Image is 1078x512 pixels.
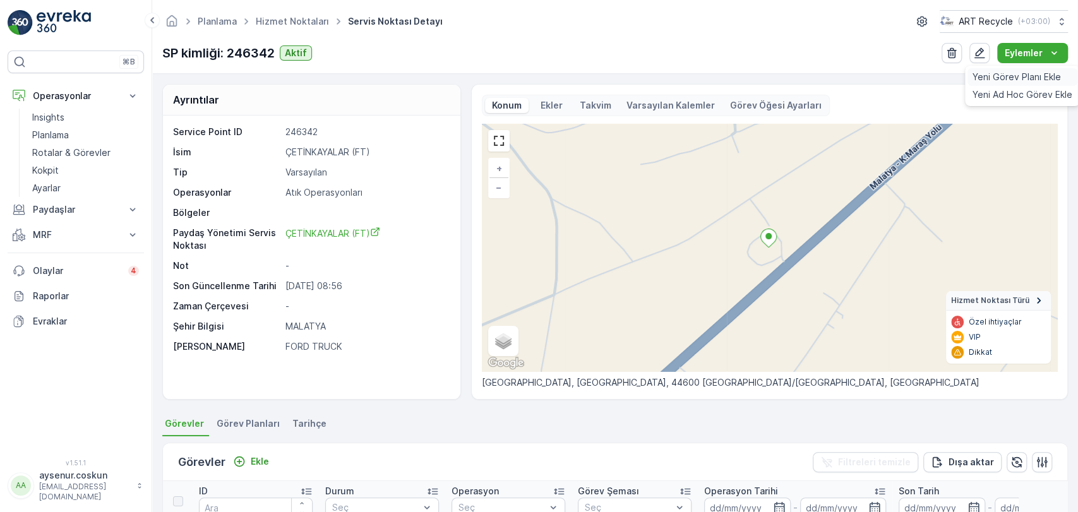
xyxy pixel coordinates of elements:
a: Layers [489,327,517,355]
span: Tarihçe [292,417,326,430]
p: Insights [32,111,64,124]
p: Operasyonlar [173,186,280,199]
p: Aktif [285,47,307,59]
a: Ana Sayfa [165,19,179,30]
span: ÇETİNKAYALAR (FT) [285,228,380,239]
a: Planlama [198,16,237,27]
button: Filtreleri temizle [813,452,918,472]
a: Planlama [27,126,144,144]
p: Görev Öğesi Ayarları [730,99,822,112]
a: Rotalar & Görevler [27,144,144,162]
span: Yeni Ad Hoc Görev Ekle [973,88,1072,101]
p: Paydaşlar [33,203,119,216]
button: Paydaşlar [8,197,144,222]
div: AA [11,475,31,496]
p: Konum [490,99,524,112]
a: Bu bölgeyi Google Haritalar'da açın (yeni pencerede açılır) [485,355,527,371]
p: Evraklar [33,315,139,328]
p: VIP [969,332,981,342]
p: [EMAIL_ADDRESS][DOMAIN_NAME] [39,482,130,502]
a: Evraklar [8,309,144,334]
a: Yakınlaştır [489,159,508,178]
p: Dikkat [969,347,992,357]
a: Raporlar [8,283,144,309]
p: Dışa aktar [949,456,994,468]
button: Eylemler [997,43,1068,63]
a: Yeni Görev Planı Ekle [967,68,1077,86]
a: Olaylar4 [8,258,144,283]
p: [GEOGRAPHIC_DATA], [GEOGRAPHIC_DATA], 44600 [GEOGRAPHIC_DATA]/[GEOGRAPHIC_DATA], [GEOGRAPHIC_DATA] [482,376,1057,389]
p: Bölgeler [173,206,280,219]
summary: Hizmet Noktası Türü [946,291,1051,311]
a: Yeni Ad Hoc Görev Ekle [967,86,1077,104]
p: Ekle [251,455,269,468]
p: Not [173,259,280,272]
p: Görevler [178,453,225,471]
p: Zaman Çerçevesi [173,300,280,313]
span: Görevler [165,417,204,430]
p: Planlama [32,129,69,141]
p: [DATE] 08:56 [285,280,446,292]
p: Son Güncellenme Tarihi [173,280,280,292]
a: ÇETİNKAYALAR (FT) [285,227,446,252]
p: Kokpit [32,164,59,177]
p: SP kimliği: 246342 [162,44,275,63]
p: MRF [33,229,119,241]
p: [PERSON_NAME] [173,340,280,353]
span: Görev Planları [217,417,280,430]
img: logo [8,10,33,35]
p: - [285,259,446,272]
p: Operasyon [452,485,499,497]
img: Google [485,355,527,371]
span: + [496,163,502,174]
p: FORD TRUCK [285,340,446,353]
p: Operasyon Tarihi [704,485,778,497]
p: 246342 [285,126,446,138]
p: Varsayılan [285,166,446,179]
a: Ayarlar [27,179,144,197]
p: ART Recycle [959,15,1013,28]
button: ART Recycle(+03:00) [940,10,1068,33]
p: Raporlar [33,290,139,302]
p: Varsayılan Kalemler [626,99,715,112]
img: image_23.png [940,15,954,28]
p: Son Tarih [899,485,939,497]
p: Ekler [539,99,565,112]
p: Durum [325,485,354,497]
button: Aktif [280,45,312,61]
a: Hizmet Noktaları [256,16,329,27]
p: Görev Şeması [578,485,639,497]
span: Yeni Görev Planı Ekle [973,71,1061,83]
p: Tip [173,166,280,179]
p: Service Point ID [173,126,280,138]
p: Rotalar & Görevler [32,146,111,159]
span: v 1.51.1 [8,459,144,467]
p: Özel ihtiyaçlar [969,317,1022,327]
p: ÇETİNKAYALAR (FT) [285,146,446,158]
p: - [285,300,446,313]
p: Paydaş Yönetimi Servis Noktası [173,227,280,252]
button: Operasyonlar [8,83,144,109]
button: AAaysenur.coskun[EMAIL_ADDRESS][DOMAIN_NAME] [8,469,144,502]
p: Şehir Bilgisi [173,320,280,333]
a: Uzaklaştır [489,178,508,197]
p: Ayarlar [32,182,61,194]
span: Servis Noktası Detayı [345,15,445,28]
button: MRF [8,222,144,247]
p: ( +03:00 ) [1018,16,1050,27]
p: Eylemler [1005,47,1043,59]
p: 4 [131,266,136,276]
p: ⌘B [123,57,135,67]
img: logo_light-DOdMpM7g.png [37,10,91,35]
a: View Fullscreen [489,131,508,150]
p: ID [199,485,208,497]
p: MALATYA [285,320,446,333]
button: Dışa aktar [923,452,1002,472]
p: aysenur.coskun [39,469,130,482]
a: Insights [27,109,144,126]
p: Takvim [580,99,611,112]
span: − [496,182,502,193]
p: Olaylar [33,265,121,277]
p: Atık Operasyonları [285,186,446,199]
p: İsim [173,146,280,158]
